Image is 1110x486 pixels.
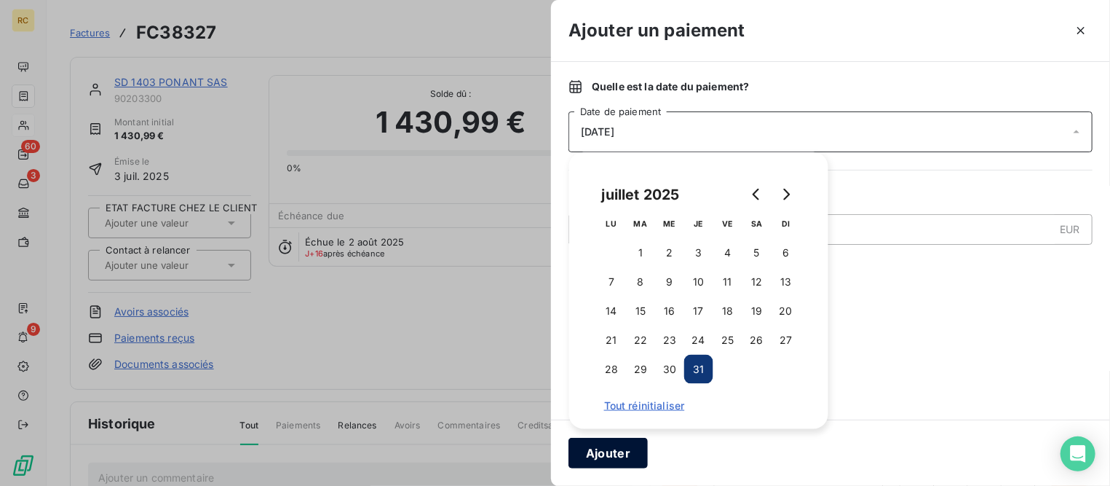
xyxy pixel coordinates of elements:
h3: Ajouter un paiement [568,17,745,44]
th: samedi [742,209,772,238]
button: 3 [684,238,713,267]
div: Open Intercom Messenger [1061,436,1095,471]
button: 19 [742,297,772,326]
button: 26 [742,326,772,355]
button: 8 [626,267,655,297]
button: 17 [684,297,713,326]
div: juillet 2025 [597,183,685,206]
button: 21 [597,326,626,355]
span: [DATE] [581,126,614,138]
button: 12 [742,267,772,297]
button: 13 [772,267,801,297]
button: 20 [772,297,801,326]
button: 28 [597,355,626,384]
button: 27 [772,326,801,355]
span: Nouveau solde dû : [568,256,1093,271]
span: Tout réinitialiser [604,400,793,412]
th: vendredi [713,209,742,238]
button: 14 [597,297,626,326]
span: Quelle est la date du paiement ? [592,79,750,94]
button: 22 [626,326,655,355]
button: 2 [655,238,684,267]
th: mardi [626,209,655,238]
button: Go to next month [772,180,801,209]
button: 23 [655,326,684,355]
button: 30 [655,355,684,384]
button: 24 [684,326,713,355]
button: 1 [626,238,655,267]
button: 15 [626,297,655,326]
button: 9 [655,267,684,297]
button: 5 [742,238,772,267]
button: 4 [713,238,742,267]
button: 6 [772,238,801,267]
button: Go to previous month [742,180,772,209]
th: lundi [597,209,626,238]
button: 16 [655,297,684,326]
button: 18 [713,297,742,326]
th: mercredi [655,209,684,238]
button: 29 [626,355,655,384]
button: Ajouter [568,438,648,469]
button: 11 [713,267,742,297]
button: 7 [597,267,626,297]
th: dimanche [772,209,801,238]
button: 31 [684,355,713,384]
button: 10 [684,267,713,297]
th: jeudi [684,209,713,238]
button: 25 [713,326,742,355]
